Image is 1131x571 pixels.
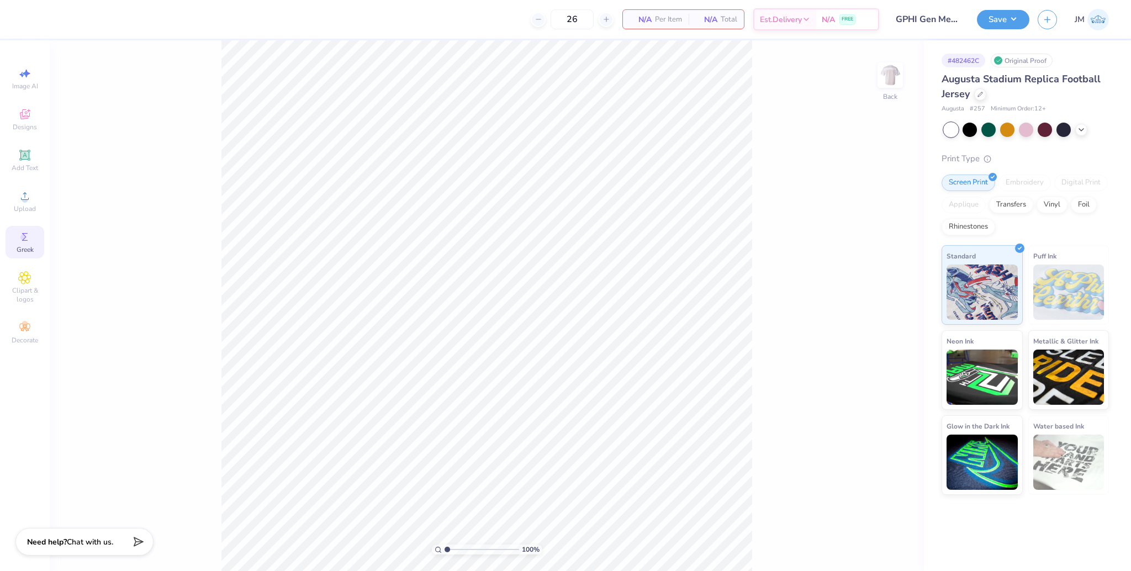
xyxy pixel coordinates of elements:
[887,8,969,30] input: Untitled Design
[970,104,985,114] span: # 257
[947,350,1018,405] img: Neon Ink
[630,14,652,25] span: N/A
[760,14,802,25] span: Est. Delivery
[991,54,1053,67] div: Original Proof
[1087,9,1109,30] img: John Michael Binayas
[522,544,540,554] span: 100 %
[947,420,1010,432] span: Glow in the Dark Ink
[695,14,717,25] span: N/A
[1033,250,1056,262] span: Puff Ink
[1033,335,1098,347] span: Metallic & Glitter Ink
[12,82,38,91] span: Image AI
[1037,197,1067,213] div: Vinyl
[721,14,737,25] span: Total
[12,336,38,345] span: Decorate
[942,104,964,114] span: Augusta
[998,175,1051,191] div: Embroidery
[822,14,835,25] span: N/A
[655,14,682,25] span: Per Item
[947,335,974,347] span: Neon Ink
[947,435,1018,490] img: Glow in the Dark Ink
[1075,13,1085,26] span: JM
[942,72,1101,101] span: Augusta Stadium Replica Football Jersey
[942,54,985,67] div: # 482462C
[17,245,34,254] span: Greek
[991,104,1046,114] span: Minimum Order: 12 +
[14,204,36,213] span: Upload
[1071,197,1097,213] div: Foil
[842,15,853,23] span: FREE
[67,537,113,547] span: Chat with us.
[1033,350,1104,405] img: Metallic & Glitter Ink
[1033,420,1084,432] span: Water based Ink
[942,152,1109,165] div: Print Type
[1075,9,1109,30] a: JM
[6,286,44,304] span: Clipart & logos
[27,537,67,547] strong: Need help?
[1054,175,1108,191] div: Digital Print
[942,219,995,235] div: Rhinestones
[883,92,897,102] div: Back
[879,64,901,86] img: Back
[947,250,976,262] span: Standard
[977,10,1029,29] button: Save
[1033,265,1104,320] img: Puff Ink
[551,9,594,29] input: – –
[942,197,986,213] div: Applique
[13,123,37,131] span: Designs
[12,163,38,172] span: Add Text
[942,175,995,191] div: Screen Print
[989,197,1033,213] div: Transfers
[947,265,1018,320] img: Standard
[1033,435,1104,490] img: Water based Ink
